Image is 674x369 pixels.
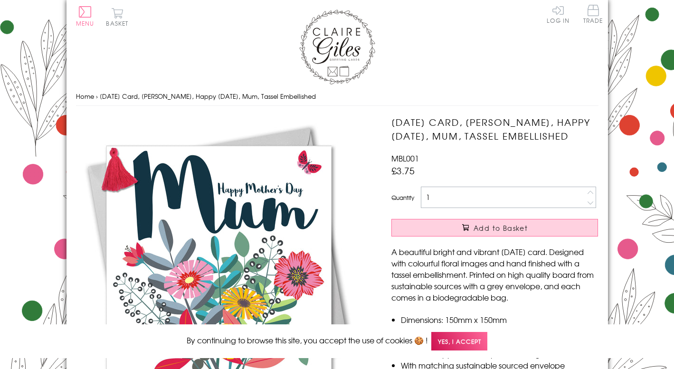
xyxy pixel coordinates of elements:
span: Menu [76,19,95,28]
span: › [96,92,98,101]
button: Add to Basket [391,219,598,237]
button: Menu [76,6,95,26]
a: Trade [583,5,603,25]
a: Home [76,92,94,101]
h1: [DATE] Card, [PERSON_NAME], Happy [DATE], Mum, Tassel Embellished [391,115,598,143]
span: Yes, I accept [431,332,487,350]
span: Trade [583,5,603,23]
button: Basket [104,8,131,26]
span: £3.75 [391,164,415,177]
span: [DATE] Card, [PERSON_NAME], Happy [DATE], Mum, Tassel Embellished [100,92,316,101]
a: Log In [547,5,570,23]
span: Add to Basket [474,223,528,233]
span: MBL001 [391,152,419,164]
nav: breadcrumbs [76,87,598,106]
li: Dimensions: 150mm x 150mm [401,314,598,325]
p: A beautiful bright and vibrant [DATE] card. Designed with colourful floral images and hand finish... [391,246,598,303]
img: Claire Giles Greetings Cards [299,9,375,85]
label: Quantity [391,193,414,202]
